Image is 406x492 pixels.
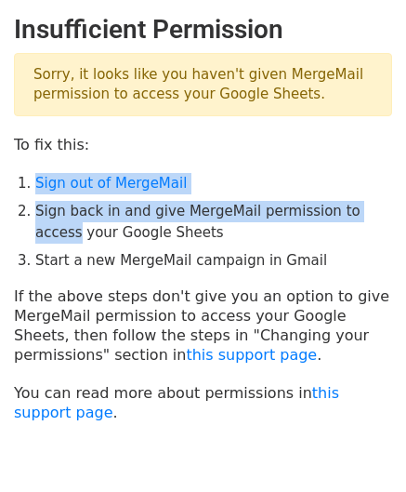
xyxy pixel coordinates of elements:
[313,403,406,492] iframe: Chat Widget
[14,383,392,422] p: You can read more about permissions in .
[35,175,187,192] a: Sign out of MergeMail
[14,286,392,365] p: If the above steps don't give you an option to give MergeMail permission to access your Google Sh...
[35,250,392,272] li: Start a new MergeMail campaign in Gmail
[14,14,392,46] h2: Insufficient Permission
[186,346,317,364] a: this support page
[14,135,392,154] p: To fix this:
[14,384,339,421] a: this support page
[14,53,392,116] p: Sorry, it looks like you haven't given MergeMail permission to access your Google Sheets.
[35,201,392,243] li: Sign back in and give MergeMail permission to access your Google Sheets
